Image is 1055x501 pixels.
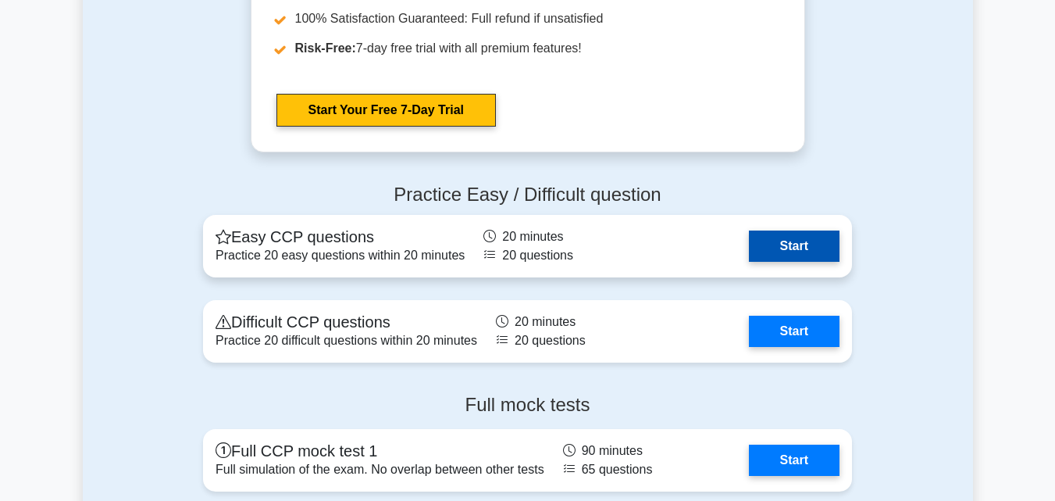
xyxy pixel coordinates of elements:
a: Start Your Free 7-Day Trial [276,94,496,127]
a: Start [749,231,839,262]
h4: Practice Easy / Difficult question [203,184,852,206]
a: Start [749,445,839,476]
a: Start [749,316,839,347]
h4: Full mock tests [203,394,852,417]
